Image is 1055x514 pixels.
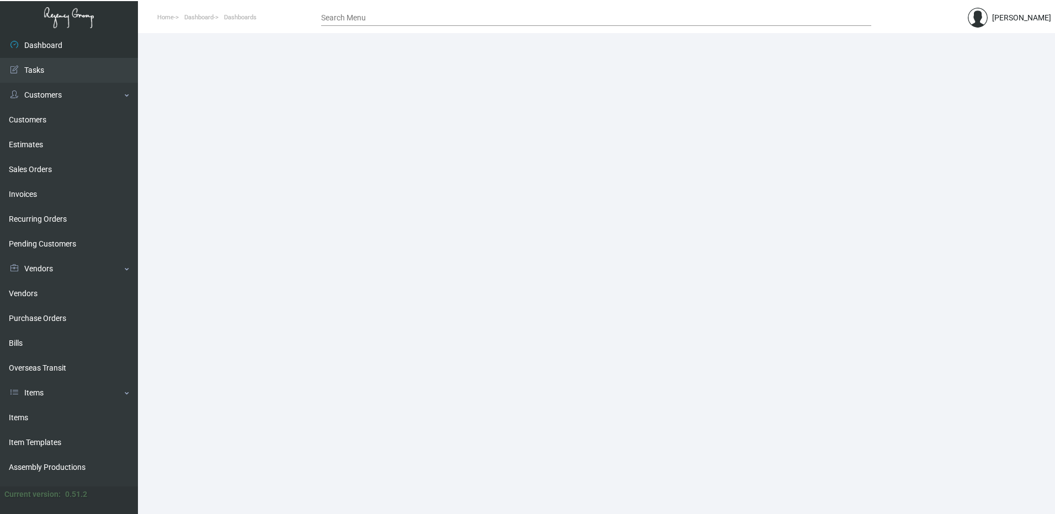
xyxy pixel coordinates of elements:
[968,8,988,28] img: admin@bootstrapmaster.com
[65,489,87,500] div: 0.51.2
[224,14,257,21] span: Dashboards
[184,14,214,21] span: Dashboard
[992,12,1051,24] div: [PERSON_NAME]
[4,489,61,500] div: Current version:
[157,14,174,21] span: Home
